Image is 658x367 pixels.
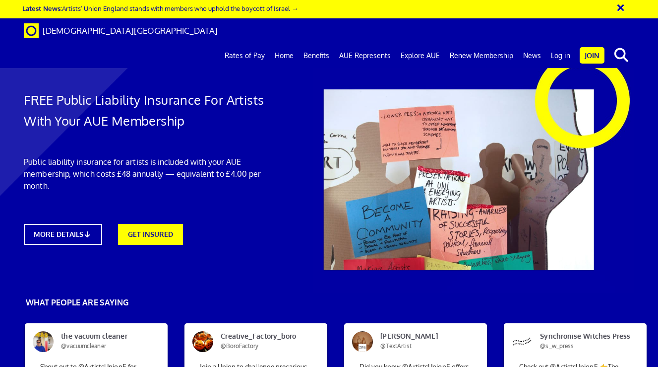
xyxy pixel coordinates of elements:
p: Public liability insurance for artists is included with your AUE membership, which costs £48 annu... [24,156,269,192]
span: @vacuumcleaner [61,342,106,350]
a: Latest News:Artists’ Union England stands with members who uphold the boycott of Israel → [22,4,298,12]
span: Synchronise Witches Press [533,331,628,351]
h1: FREE Public Liability Insurance For Artists With Your AUE Membership [24,89,269,131]
a: Explore AUE [396,43,445,68]
a: Benefits [299,43,334,68]
a: GET INSURED [118,224,183,245]
span: [PERSON_NAME] [373,331,468,351]
a: Join [580,47,604,64]
a: Renew Membership [445,43,518,68]
span: @BoroFactory [221,342,258,350]
a: MORE DETAILS [24,224,102,245]
span: the vacuum cleaner [54,331,149,351]
a: AUE Represents [334,43,396,68]
strong: Latest News: [22,4,62,12]
a: Rates of Pay [220,43,270,68]
button: search [606,45,637,66]
span: @s_w_press [540,342,574,350]
a: Brand [DEMOGRAPHIC_DATA][GEOGRAPHIC_DATA] [16,18,225,43]
a: Home [270,43,299,68]
span: [DEMOGRAPHIC_DATA][GEOGRAPHIC_DATA] [43,25,218,36]
span: @TextArtist [380,342,412,350]
a: News [518,43,546,68]
a: Log in [546,43,575,68]
span: Creative_Factory_boro [213,331,308,351]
